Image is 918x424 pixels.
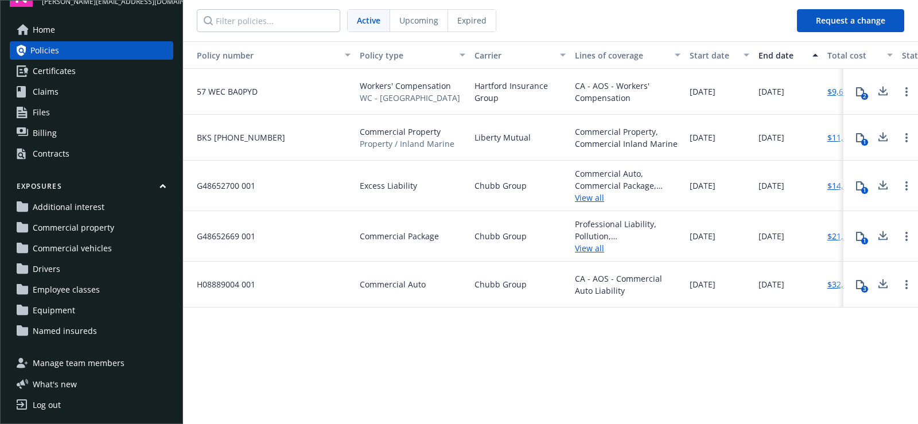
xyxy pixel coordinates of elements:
button: What's new [10,378,95,390]
button: Policy type [355,41,470,69]
a: Manage team members [10,354,173,372]
a: Billing [10,124,173,142]
a: Equipment [10,301,173,320]
button: 1 [849,126,872,149]
span: [DATE] [758,180,784,192]
div: End date [758,49,806,61]
div: Total cost [827,49,880,61]
span: Manage team members [33,354,125,372]
span: Commercial vehicles [33,239,112,258]
span: Chubb Group [474,278,527,290]
button: Lines of coverage [570,41,685,69]
span: Commercial Property [360,126,454,138]
span: WC - [GEOGRAPHIC_DATA] [360,92,460,104]
span: Policies [30,41,59,60]
span: Commercial Package [360,230,439,242]
span: Commercial Auto [360,278,426,290]
span: [DATE] [690,278,715,290]
span: [DATE] [690,85,715,98]
span: Workers' Compensation [360,80,460,92]
span: Certificates [33,62,76,80]
span: [DATE] [758,131,784,143]
a: Open options [900,131,913,145]
a: Open options [900,229,913,243]
div: Log out [33,396,61,414]
span: Home [33,21,55,39]
div: 1 [861,187,868,194]
a: View all [575,242,680,254]
a: View all [575,192,680,204]
a: Open options [900,179,913,193]
a: Certificates [10,62,173,80]
input: Filter policies... [197,9,340,32]
div: Policy number [188,49,338,61]
button: Total cost [823,41,897,69]
span: Chubb Group [474,180,527,192]
span: Additional interest [33,198,104,216]
a: Employee classes [10,281,173,299]
span: G48652700 001 [188,180,255,192]
div: Lines of coverage [575,49,668,61]
span: Drivers [33,260,60,278]
div: Toggle SortBy [188,49,338,61]
span: Active [357,14,380,26]
button: 1 [849,225,872,248]
div: CA - AOS - Workers' Compensation [575,80,680,104]
button: Request a change [797,9,904,32]
span: 57 WEC BA0PYD [188,85,258,98]
span: [DATE] [758,278,784,290]
span: Property / Inland Marine [360,138,454,150]
span: Excess Liability [360,180,417,192]
div: 1 [861,238,868,244]
div: Start date [690,49,737,61]
a: $32,339.17 [827,278,869,290]
span: Billing [33,124,57,142]
span: Expired [457,14,487,26]
span: BKS [PHONE_NUMBER] [188,131,285,143]
div: Policy type [360,49,453,61]
span: G48652669 001 [188,230,255,242]
span: Liberty Mutual [474,131,531,143]
button: 3 [849,273,872,296]
a: Open options [900,278,913,291]
span: H08889004 001 [188,278,255,290]
a: Commercial vehicles [10,239,173,258]
a: $11,207.00 [827,131,869,143]
a: $9,625.00 [827,85,864,98]
a: Additional interest [10,198,173,216]
a: Policies [10,41,173,60]
span: What ' s new [33,378,77,390]
div: Carrier [474,49,553,61]
div: Commercial Auto, Commercial Package, Workers' Compensation $2M excess of $2M - Excess [575,168,680,192]
button: Start date [685,41,754,69]
a: Home [10,21,173,39]
span: Upcoming [399,14,438,26]
button: 2 [849,80,872,103]
div: Contracts [33,145,69,163]
div: 3 [861,286,868,293]
a: Files [10,103,173,122]
a: $14,609.87 [827,180,869,192]
span: [DATE] [758,85,784,98]
button: End date [754,41,823,69]
div: Professional Liability, Pollution, [GEOGRAPHIC_DATA] - AOS - General Liability [575,218,680,242]
span: [DATE] [690,230,715,242]
div: 1 [861,139,868,146]
span: Files [33,103,50,122]
span: [DATE] [690,180,715,192]
button: 1 [849,174,872,197]
span: Employee classes [33,281,100,299]
span: Commercial property [33,219,114,237]
span: Claims [33,83,59,101]
div: 2 [861,93,868,100]
a: $21,584.83 [827,230,869,242]
span: Chubb Group [474,230,527,242]
button: Exposures [10,181,173,196]
span: [DATE] [758,230,784,242]
span: Hartford Insurance Group [474,80,566,104]
a: Contracts [10,145,173,163]
span: [DATE] [690,131,715,143]
a: Commercial property [10,219,173,237]
div: CA - AOS - Commercial Auto Liability [575,273,680,297]
span: Equipment [33,301,75,320]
